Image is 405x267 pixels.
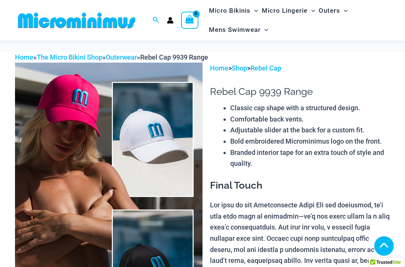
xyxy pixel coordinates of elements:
[317,1,349,20] a: OutersMenu ToggleMenu Toggle
[230,124,390,136] li: Adjustable slider at the back for a custom fit.
[230,114,390,125] li: Comfortable back vents.
[210,179,390,192] h3: Final Touch
[230,102,390,114] li: Classic cap shape with a structured design.
[209,1,250,20] span: Micro Bikinis
[210,63,390,74] p: > >
[262,1,307,20] span: Micro Lingerie
[106,53,137,61] a: Outerwear
[250,64,281,72] a: Rebel Cap
[340,1,348,20] span: Menu Toggle
[207,20,270,39] a: Mens SwimwearMenu ToggleMenu Toggle
[167,17,174,24] a: Account icon link
[209,20,261,39] span: Mens Swimwear
[319,1,340,20] span: Outers
[260,1,317,20] a: Micro LingerieMenu ToggleMenu Toggle
[153,16,159,25] a: Search icon link
[207,1,260,20] a: Micro BikinisMenu ToggleMenu Toggle
[232,64,247,72] a: Shop
[230,147,390,169] li: Branded interior tape for an extra touch of style and quality.
[261,20,268,39] span: Menu Toggle
[210,64,228,72] a: Home
[210,86,390,97] h1: Rebel Cap 9939 Range
[307,1,315,20] span: Menu Toggle
[230,136,390,147] li: Bold embroidered Microminimus logo on the front.
[140,53,208,61] span: Rebel Cap 9939 Range
[181,12,198,29] a: View Shopping Cart, empty
[250,1,258,20] span: Menu Toggle
[15,12,138,29] img: MM SHOP LOGO FLAT
[15,53,33,61] a: Home
[37,53,102,61] a: The Micro Bikini Shop
[15,53,208,61] span: » » »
